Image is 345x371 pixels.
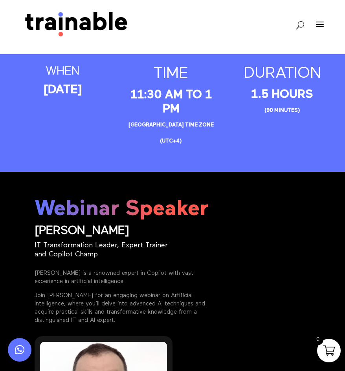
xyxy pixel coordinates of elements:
h3: DURATION [237,64,328,88]
h3: TIME [125,64,217,88]
span: Webinar Speaker [35,198,208,220]
p: [PERSON_NAME] [35,228,310,234]
span: [GEOGRAPHIC_DATA] time zone (UTC+4) [128,122,214,144]
p: [DATE] [17,83,108,97]
span: (90 minutes) [264,108,300,113]
h3: when [17,64,108,83]
p: IT Transformation Leader, Expert Trainer and Copilot Champ [35,241,176,260]
p: [PERSON_NAME] is a renowned expert in Copilot with vast experience in artificial intelligence [35,269,215,291]
p: 1.5 hours [237,88,328,118]
p: Join [PERSON_NAME] for an engaging webinar on Artificial Intelligence, where you’ll delve into ad... [35,291,215,324]
span: 0 [312,334,323,345]
span: U [296,21,304,29]
p: 11:30 Am to 1 pm [125,88,217,148]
